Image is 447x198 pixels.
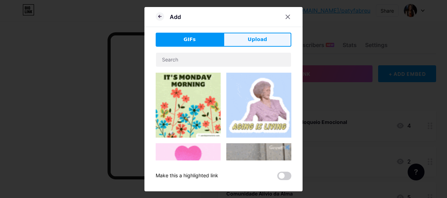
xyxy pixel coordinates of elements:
button: Upload [223,33,291,47]
button: GIFs [156,33,223,47]
input: Search [156,53,291,67]
div: Make this a highlighted link [156,172,218,180]
span: GIFs [183,36,196,43]
img: Gihpy [226,73,291,138]
span: Upload [248,36,267,43]
img: Gihpy [156,73,221,138]
div: Add [170,13,181,21]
